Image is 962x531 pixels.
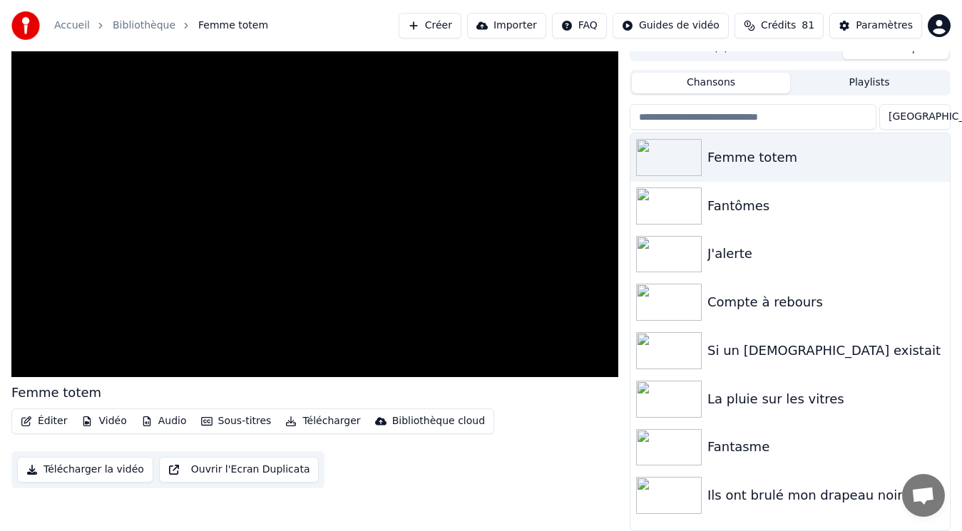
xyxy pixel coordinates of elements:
div: Ouvrir le chat [902,474,945,517]
span: Crédits [761,19,796,33]
div: Paramètres [856,19,913,33]
button: Guides de vidéo [613,13,729,38]
div: J'alerte [707,244,944,264]
a: Bibliothèque [113,19,175,33]
button: FAQ [552,13,607,38]
span: 81 [802,19,814,33]
span: Femme totem [198,19,268,33]
button: Télécharger [280,411,366,431]
div: Femme totem [11,383,101,403]
div: La pluie sur les vitres [707,389,944,409]
a: Accueil [54,19,90,33]
div: Femme totem [707,148,944,167]
div: Bibliothèque cloud [392,414,485,428]
button: Audio [135,411,193,431]
button: Playlists [790,73,948,93]
div: Fantômes [707,196,944,216]
button: Vidéo [76,411,132,431]
nav: breadcrumb [54,19,268,33]
button: Créer [399,13,461,38]
img: youka [11,11,40,40]
div: Ils ont brulé mon drapeau noir [707,485,944,505]
button: Crédits81 [735,13,824,38]
button: Télécharger la vidéo [17,457,153,483]
button: Éditer [15,411,73,431]
div: Fantasme [707,437,944,457]
div: Si un [DEMOGRAPHIC_DATA] existait [707,341,944,361]
div: Compte à rebours [707,292,944,312]
button: Paramètres [829,13,922,38]
button: Ouvrir l'Ecran Duplicata [159,457,319,483]
button: Importer [467,13,546,38]
button: Sous-titres [195,411,277,431]
button: Chansons [632,73,790,93]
